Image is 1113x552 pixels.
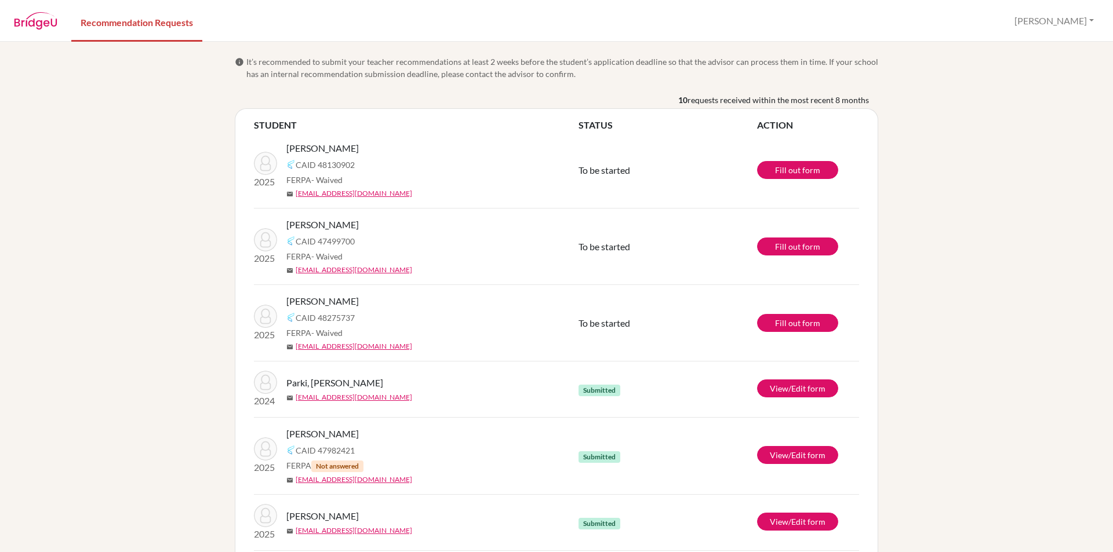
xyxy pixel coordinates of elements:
span: It’s recommended to submit your teacher recommendations at least 2 weeks before the student’s app... [246,56,878,80]
a: [EMAIL_ADDRESS][DOMAIN_NAME] [296,392,412,403]
img: Common App logo [286,313,296,322]
span: CAID 47982421 [296,444,355,456]
a: [EMAIL_ADDRESS][DOMAIN_NAME] [296,188,412,199]
button: [PERSON_NAME] [1009,10,1099,32]
p: 2024 [254,394,277,408]
p: 2025 [254,328,277,342]
img: Bhandari, Pratik [254,305,277,328]
span: [PERSON_NAME] [286,294,359,308]
span: [PERSON_NAME] [286,141,359,155]
span: CAID 48130902 [296,159,355,171]
img: Bhusal, Swastik [254,504,277,527]
p: 2025 [254,175,277,189]
img: Common App logo [286,160,296,169]
a: Fill out form [757,314,838,332]
th: STUDENT [254,118,579,132]
span: To be started [579,241,630,252]
span: mail [286,394,293,401]
a: [EMAIL_ADDRESS][DOMAIN_NAME] [296,265,412,275]
a: [EMAIL_ADDRESS][DOMAIN_NAME] [296,474,412,485]
img: Common App logo [286,236,296,246]
span: [PERSON_NAME] [286,509,359,523]
img: Batas, Hardik [254,152,277,175]
b: 10 [678,94,688,106]
p: 2025 [254,251,277,265]
span: mail [286,267,293,274]
span: - Waived [311,251,343,261]
span: FERPA [286,327,343,339]
a: Fill out form [757,237,838,255]
img: Parki, Sangita [254,371,277,394]
img: Raut, Teju [254,437,277,460]
span: CAID 48275737 [296,312,355,324]
a: View/Edit form [757,513,838,531]
span: Parki, [PERSON_NAME] [286,376,383,390]
a: Recommendation Requests [71,2,202,42]
span: - Waived [311,175,343,185]
span: - Waived [311,328,343,338]
span: [PERSON_NAME] [286,218,359,232]
span: FERPA [286,174,343,186]
a: View/Edit form [757,446,838,464]
span: To be started [579,164,630,176]
span: mail [286,191,293,198]
span: FERPA [286,459,363,472]
span: [PERSON_NAME] [286,427,359,441]
a: [EMAIL_ADDRESS][DOMAIN_NAME] [296,341,412,352]
p: 2025 [254,460,277,474]
span: mail [286,343,293,350]
span: Submitted [579,451,620,463]
span: Submitted [579,385,620,396]
a: View/Edit form [757,379,838,397]
span: FERPA [286,250,343,262]
span: Not answered [311,460,363,472]
a: Fill out form [757,161,838,179]
th: STATUS [579,118,757,132]
p: 2025 [254,527,277,541]
span: mail [286,528,293,535]
span: To be started [579,317,630,328]
span: requests received within the most recent 8 months [688,94,869,106]
img: Common App logo [286,445,296,455]
img: BridgeU logo [14,12,57,30]
a: [EMAIL_ADDRESS][DOMAIN_NAME] [296,525,412,536]
img: Thakur, Suman [254,228,277,251]
span: info [235,57,244,67]
span: CAID 47499700 [296,235,355,247]
span: Submitted [579,518,620,529]
span: mail [286,477,293,484]
th: ACTION [757,118,859,132]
